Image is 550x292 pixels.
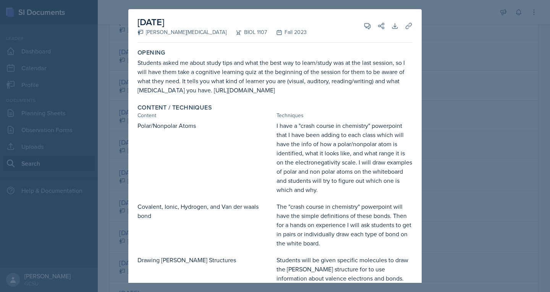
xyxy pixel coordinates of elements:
div: Polar/Nonpolar Atoms [137,121,273,194]
div: Techniques [277,111,412,119]
div: The "crash course in chemistry" powerpoint will have the simple definitions of these bonds. Then ... [277,202,412,248]
div: BIOL 1107 [226,28,267,36]
label: Opening [137,49,165,56]
div: Covalent, Ionic, Hydrogen, and Van der waals bond [137,202,273,248]
div: Students asked me about study tips and what the best way to learn/study was at the last session, ... [137,58,412,95]
div: Fall 2023 [267,28,307,36]
div: [PERSON_NAME][MEDICAL_DATA] [137,28,226,36]
div: I have a "crash course in chemistry" powerpoint that I have been adding to each class which will ... [277,121,412,194]
div: Content [137,111,273,119]
h2: [DATE] [137,15,307,29]
label: Content / Techniques [137,104,212,111]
